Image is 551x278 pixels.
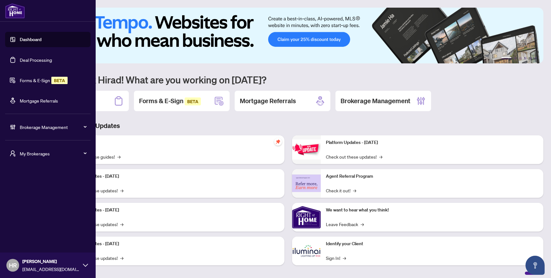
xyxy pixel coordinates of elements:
[240,96,296,105] h2: Mortgage Referrals
[20,98,58,103] a: Mortgage Referrals
[22,266,80,273] span: [EMAIL_ADDRESS][DOMAIN_NAME]
[534,57,537,60] button: 6
[353,187,356,194] span: →
[326,139,538,146] p: Platform Updates - [DATE]
[67,240,279,247] p: Platform Updates - [DATE]
[343,254,346,261] span: →
[326,207,538,214] p: We want to hear what you think!
[326,173,538,180] p: Agent Referral Program
[326,187,356,194] a: Check it out!→
[525,256,545,275] button: Open asap
[20,150,86,157] span: My Brokerages
[529,57,532,60] button: 5
[139,97,201,105] span: Forms & E-Sign
[67,173,279,180] p: Platform Updates - [DATE]
[67,207,279,214] p: Platform Updates - [DATE]
[326,221,364,228] a: Leave Feedback→
[326,153,382,160] a: Check out these updates!→
[514,57,517,60] button: 2
[379,153,382,160] span: →
[20,57,52,63] a: Deal Processing
[274,138,282,146] span: pushpin
[20,77,68,83] a: Forms & E-SignBETA
[524,57,527,60] button: 4
[20,37,41,42] a: Dashboard
[120,221,123,228] span: →
[292,237,321,265] img: Identify your Client
[326,254,346,261] a: Sign In!→
[292,203,321,232] img: We want to hear what you think!
[292,139,321,160] img: Platform Updates - June 23, 2025
[117,153,121,160] span: →
[33,8,543,63] img: Slide 0
[67,139,279,146] p: Self-Help
[501,57,511,60] button: 1
[185,97,201,105] span: BETA
[20,124,86,131] span: Brokerage Management
[120,187,123,194] span: →
[519,57,522,60] button: 3
[292,175,321,192] img: Agent Referral Program
[10,150,16,157] span: user-switch
[326,240,538,247] p: Identify your Client
[5,3,25,18] img: logo
[33,121,543,130] h3: Brokerage & Industry Updates
[341,96,410,105] h2: Brokerage Management
[361,221,364,228] span: →
[22,258,80,265] span: [PERSON_NAME]
[33,74,543,86] h1: Welcome back Hirad! What are you working on [DATE]?
[9,261,17,270] span: HR
[120,254,123,261] span: →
